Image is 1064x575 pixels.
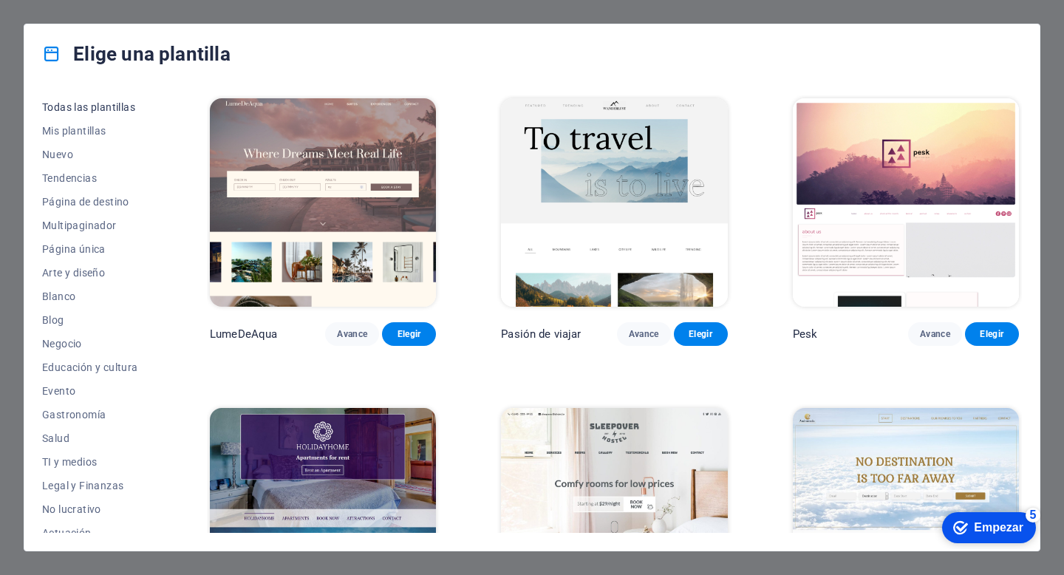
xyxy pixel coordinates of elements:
button: Elegir [674,322,728,346]
button: Negocio [42,332,145,355]
font: Elegir [980,329,1003,339]
button: Avance [325,322,379,346]
font: Página única [42,243,106,255]
font: Nuevo [42,149,73,160]
img: LumeDeAqua [210,98,436,307]
button: Multipaginador [42,214,145,237]
font: TI y medios [42,456,97,468]
button: TI y medios [42,450,145,474]
font: Elegir [398,329,421,339]
font: Avance [920,329,950,339]
button: Elegir [382,322,436,346]
button: Elegir [965,322,1019,346]
font: No lucrativo [42,503,101,515]
font: Legal y Finanzas [42,480,123,491]
font: Todas las plantillas [42,101,135,113]
font: Negocio [42,338,82,350]
img: Pesk [793,98,1019,307]
font: Elegir [689,329,712,339]
font: LumeDeAqua [210,327,277,341]
font: Salud [42,432,69,444]
font: 5 [95,4,102,16]
font: Elige una plantilla [73,43,231,65]
font: Blanco [42,290,75,302]
button: No lucrativo [42,497,145,521]
button: Avance [908,322,962,346]
button: Página única [42,237,145,261]
button: Evento [42,379,145,403]
font: Gastronomía [42,409,106,421]
button: Blog [42,308,145,332]
button: Educación y cultura [42,355,145,379]
button: Legal y Finanzas [42,474,145,497]
font: Pasión de viajar [501,327,581,341]
font: Avance [337,329,367,339]
button: Actuación [42,521,145,545]
button: Página de destino [42,190,145,214]
img: Pasión de viajar [501,98,727,307]
font: Tendencias [42,172,97,184]
div: Empezar Quedan 5 elementos, 0 % completado [7,7,101,38]
font: Empezar [39,16,89,29]
button: Nuevo [42,143,145,166]
button: Salud [42,426,145,450]
button: Todas las plantillas [42,95,145,119]
button: Arte y diseño [42,261,145,285]
button: Mis plantillas [42,119,145,143]
button: Avance [617,322,671,346]
font: Evento [42,385,75,397]
font: Multipaginador [42,220,117,231]
font: Educación y cultura [42,361,138,373]
font: Arte y diseño [42,267,105,279]
font: Página de destino [42,196,129,208]
font: Avance [629,329,659,339]
font: Mis plantillas [42,125,106,137]
font: Actuación [42,527,92,539]
button: Tendencias [42,166,145,190]
font: Blog [42,314,64,326]
button: Gastronomía [42,403,145,426]
font: Pesk [793,327,818,341]
button: Blanco [42,285,145,308]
